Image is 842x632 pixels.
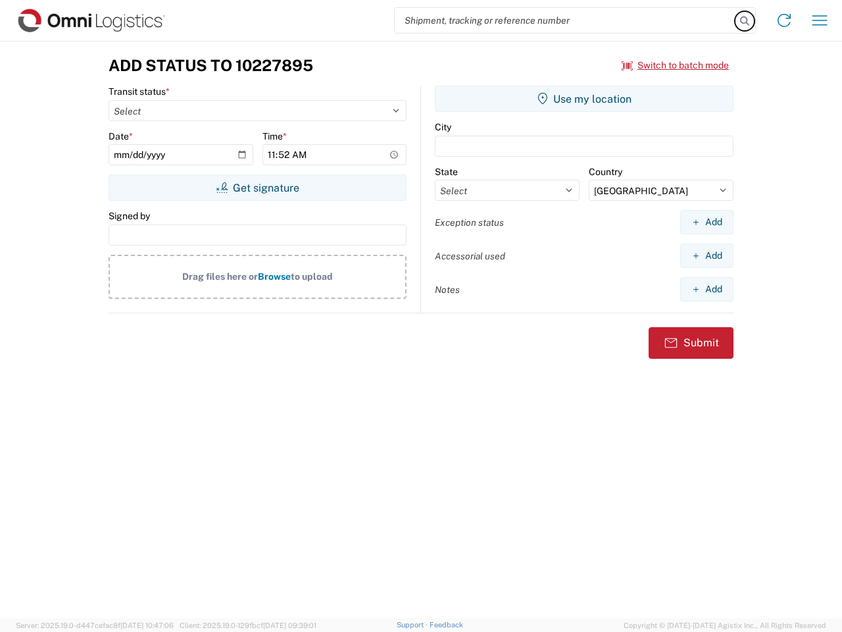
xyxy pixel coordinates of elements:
a: Feedback [430,621,463,629]
label: Exception status [435,217,504,228]
button: Add [680,277,733,302]
button: Add [680,210,733,234]
button: Add [680,244,733,268]
span: Client: 2025.19.0-129fbcf [180,621,316,629]
input: Shipment, tracking or reference number [395,8,735,33]
label: Time [262,130,287,142]
label: Country [589,166,622,178]
button: Use my location [435,86,733,112]
span: Copyright © [DATE]-[DATE] Agistix Inc., All Rights Reserved [624,619,826,631]
label: State [435,166,458,178]
span: to upload [291,271,333,282]
span: Browse [258,271,291,282]
label: Transit status [109,86,170,97]
button: Get signature [109,174,407,201]
label: Accessorial used [435,250,505,262]
label: City [435,121,451,133]
span: Server: 2025.19.0-d447cefac8f [16,621,174,629]
label: Date [109,130,133,142]
label: Notes [435,284,460,296]
label: Signed by [109,210,150,222]
h3: Add Status to 10227895 [109,56,313,75]
span: [DATE] 10:47:06 [120,621,174,629]
button: Submit [649,327,733,359]
span: [DATE] 09:39:01 [263,621,316,629]
span: Drag files here or [182,271,258,282]
button: Switch to batch mode [622,55,729,76]
a: Support [397,621,430,629]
